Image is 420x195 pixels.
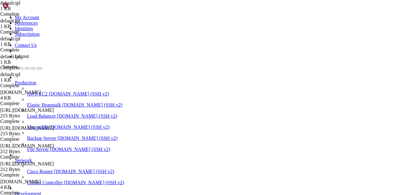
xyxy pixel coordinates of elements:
[0,0,20,6] span: default.tpl
[0,18,20,23] span: default.tpl
[0,125,57,136] span: mysql-virtual_vacation.cf
[0,18,57,29] span: default.tpl
[0,36,20,41] span: default.tpl
[0,131,57,136] div: 215 Bytes
[0,90,41,95] span: [DOMAIN_NAME]
[0,6,57,11] div: 1 KB
[0,0,57,11] span: default.tpl
[0,136,57,142] div: Complete
[0,65,57,71] div: Complete
[0,185,57,190] div: 4 KB
[0,11,57,17] div: Complete
[0,42,57,47] div: 1 KB
[0,172,57,178] div: Complete
[0,83,57,88] div: Complete
[0,54,20,59] span: default.tpl
[0,113,57,119] div: 215 Bytes
[0,143,54,148] span: [URL][DOMAIN_NAME]
[0,29,57,35] div: Complete
[0,167,57,172] div: 212 Bytes
[0,47,57,53] div: Complete
[0,72,57,83] span: default.tpl
[0,101,57,106] div: Complete
[0,149,57,154] div: 212 Bytes
[0,119,57,124] div: Complete
[0,108,54,113] span: [URL][DOMAIN_NAME]
[0,154,57,160] div: Complete
[0,179,41,184] span: [DOMAIN_NAME]
[0,77,57,83] div: 1 KB
[0,161,54,166] span: [URL][DOMAIN_NAME]
[0,24,57,29] div: 1 KB
[0,179,57,190] span: main.cf
[0,36,57,47] span: default.tpl
[0,72,20,77] span: default.tpl
[0,108,57,119] span: mysql-virtual_vacation.cf
[0,90,57,101] span: main.cf
[0,95,57,101] div: 4 KB
[0,143,57,154] span: mysql-virtual_vacation.cf
[0,161,57,172] span: mysql-virtual_vacation.cf
[0,59,57,65] div: 1 KB
[0,54,57,65] span: default.tpl
[0,125,54,131] span: [URL][DOMAIN_NAME]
